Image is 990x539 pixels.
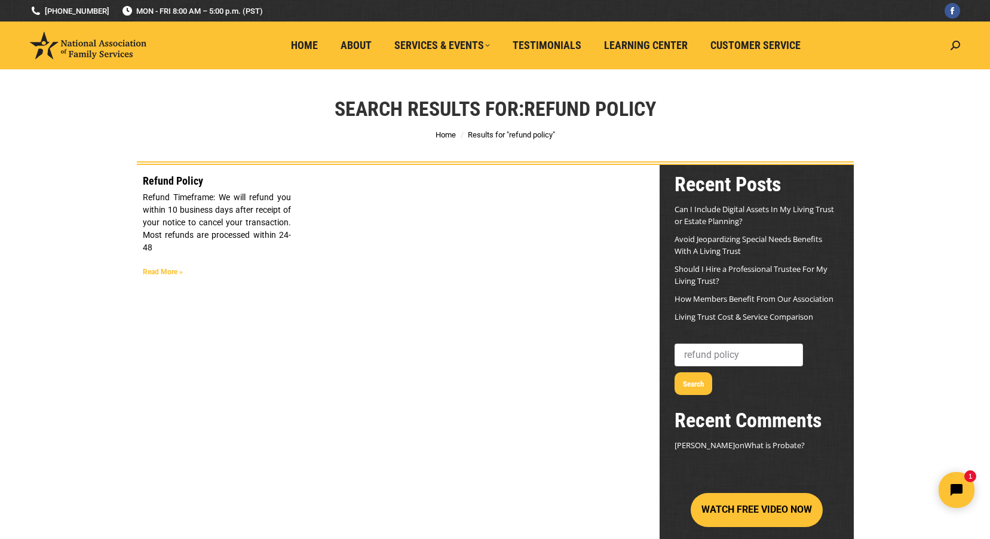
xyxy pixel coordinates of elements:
[744,440,805,451] a: What is Probate?
[945,3,960,19] a: Facebook page opens in new window
[468,130,555,139] span: Results for "refund policy"
[30,5,109,17] a: [PHONE_NUMBER]
[675,439,839,451] footer: on
[710,39,801,52] span: Customer Service
[30,32,146,59] img: National Association of Family Services
[394,39,490,52] span: Services & Events
[143,268,183,276] a: Read more about Refund Policy
[675,372,712,395] button: Search
[341,39,372,52] span: About
[675,234,822,256] a: Avoid Jeopardizing Special Needs Benefits With A Living Trust
[691,493,823,527] button: WATCH FREE VIDEO NOW
[436,130,456,139] a: Home
[504,34,590,57] a: Testimonials
[291,39,318,52] span: Home
[675,171,839,197] h2: Recent Posts
[513,39,581,52] span: Testimonials
[675,407,839,433] h2: Recent Comments
[675,264,827,286] a: Should I Hire a Professional Trustee For My Living Trust?
[702,34,809,57] a: Customer Service
[335,96,656,122] h1: Search Results for:
[675,311,813,322] a: Living Trust Cost & Service Comparison
[332,34,380,57] a: About
[121,5,263,17] span: MON - FRI 8:00 AM – 5:00 p.m. (PST)
[596,34,696,57] a: Learning Center
[524,97,656,121] span: refund policy
[143,174,203,187] a: Refund Policy
[675,440,735,451] span: [PERSON_NAME]
[691,504,823,515] a: WATCH FREE VIDEO NOW
[675,293,833,304] a: How Members Benefit From Our Association
[283,34,326,57] a: Home
[779,462,985,518] iframe: Tidio Chat
[604,39,688,52] span: Learning Center
[675,204,834,226] a: Can I Include Digital Assets In My Living Trust or Estate Planning?
[143,191,291,254] p: Refund Timeframe: We will refund you within 10 business days after receipt of your notice to canc...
